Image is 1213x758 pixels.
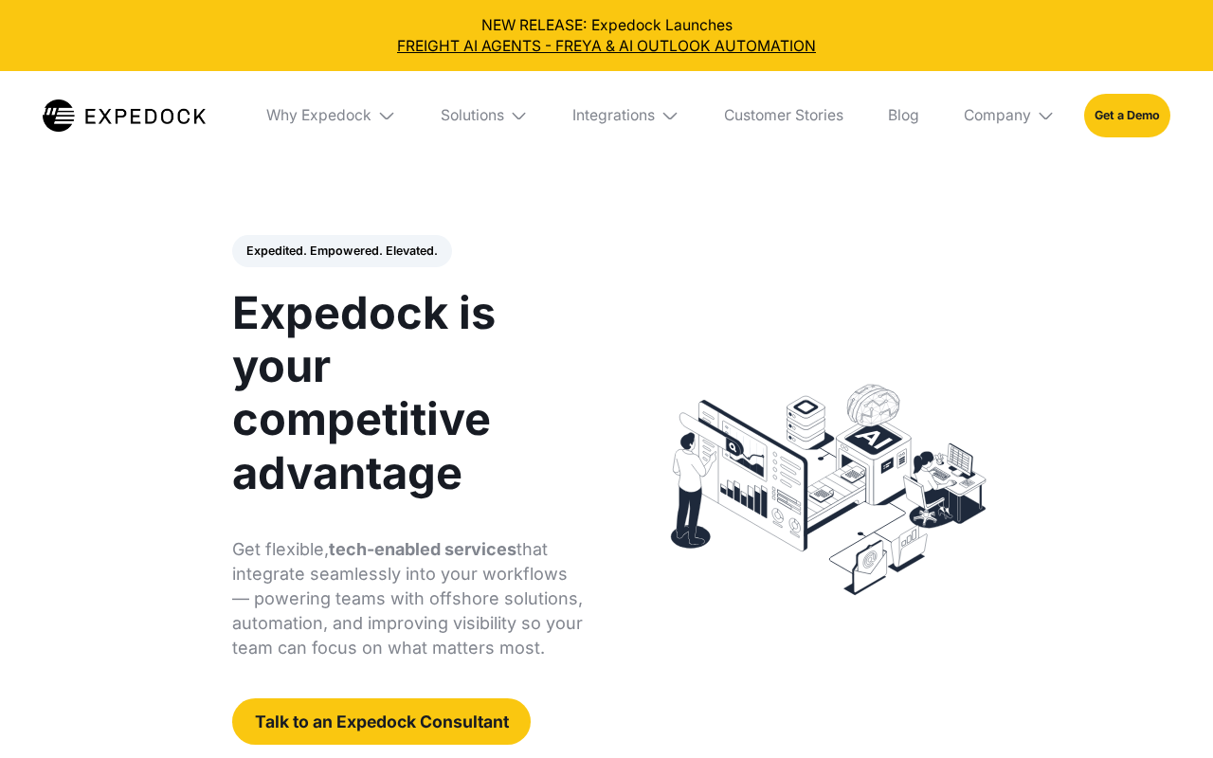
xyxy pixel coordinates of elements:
[557,71,694,160] div: Integrations
[232,286,585,500] h1: Expedock is your competitive advantage
[949,71,1070,160] div: Company
[232,698,531,745] a: Talk to an Expedock Consultant
[15,15,1199,57] div: NEW RELEASE: Expedock Launches
[1084,94,1170,136] a: Get a Demo
[251,71,410,160] div: Why Expedock
[15,36,1199,57] a: FREIGHT AI AGENTS - FREYA & AI OUTLOOK AUTOMATION
[266,106,371,125] div: Why Expedock
[873,71,933,160] a: Blog
[232,537,585,660] p: Get flexible, that integrate seamlessly into your workflows — powering teams with offshore soluti...
[329,539,516,559] strong: tech-enabled services
[709,71,858,160] a: Customer Stories
[572,106,655,125] div: Integrations
[425,71,543,160] div: Solutions
[441,106,504,125] div: Solutions
[964,106,1031,125] div: Company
